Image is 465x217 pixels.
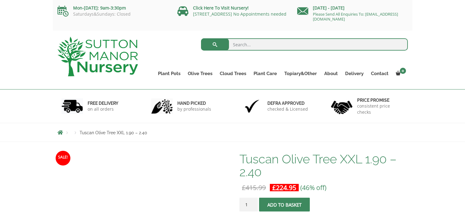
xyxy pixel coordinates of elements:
[239,153,408,178] h1: Tuscan Olive Tree XXL 1.90 – 2.40
[56,151,70,166] span: Sale!
[201,38,408,51] input: Search...
[250,69,281,78] a: Plant Care
[216,69,250,78] a: Cloud Trees
[242,183,246,192] span: £
[259,198,310,211] button: Add to basket
[300,183,326,192] span: (46% off)
[281,69,321,78] a: Topiary&Other
[272,183,296,192] bdi: 224.95
[80,130,147,135] span: Tuscan Olive Tree XXL 1.90 – 2.40
[57,4,168,12] p: Mon-[DATE]: 9am-3:30pm
[239,198,258,211] input: Product quantity
[400,68,406,74] span: 0
[88,106,118,112] p: on all orders
[267,101,308,106] h6: Defra approved
[267,106,308,112] p: checked & Licensed
[242,183,266,192] bdi: 415.99
[331,97,353,116] img: 4.jpg
[272,183,276,192] span: £
[313,11,398,22] a: Please Send All Enquiries To: [EMAIL_ADDRESS][DOMAIN_NAME]
[57,37,138,76] img: logo
[151,98,173,114] img: 2.jpg
[193,11,286,17] a: [STREET_ADDRESS] No Appointments needed
[392,69,408,78] a: 0
[357,97,404,103] h6: Price promise
[193,5,249,11] a: Click Here To Visit Nursery!
[297,4,408,12] p: [DATE] - [DATE]
[57,12,168,17] p: Saturdays&Sundays: Closed
[57,130,408,135] nav: Breadcrumbs
[61,98,83,114] img: 1.jpg
[154,69,184,78] a: Plant Pots
[241,98,263,114] img: 3.jpg
[357,103,404,115] p: consistent price checks
[88,101,118,106] h6: FREE DELIVERY
[177,101,211,106] h6: hand picked
[367,69,392,78] a: Contact
[341,69,367,78] a: Delivery
[184,69,216,78] a: Olive Trees
[321,69,341,78] a: About
[177,106,211,112] p: by professionals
